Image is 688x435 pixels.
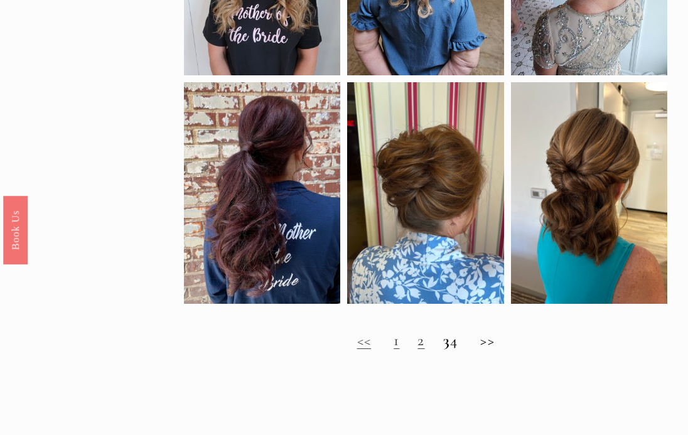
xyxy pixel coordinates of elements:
[357,331,371,350] a: <<
[443,331,450,350] strong: 3
[3,195,28,264] a: Book Us
[394,331,399,350] a: 1
[417,331,424,350] a: 2
[184,331,667,350] h2: 4 >>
